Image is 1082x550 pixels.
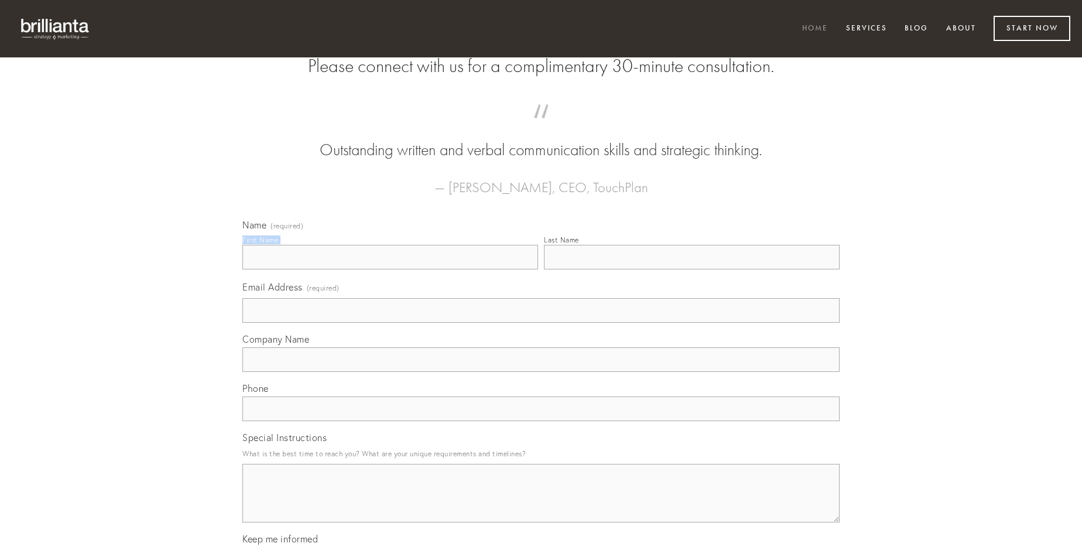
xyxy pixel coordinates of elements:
[261,116,821,162] blockquote: Outstanding written and verbal communication skills and strategic thinking.
[261,162,821,199] figcaption: — [PERSON_NAME], CEO, TouchPlan
[242,333,309,345] span: Company Name
[242,533,318,545] span: Keep me informed
[544,235,579,244] div: Last Name
[242,432,327,443] span: Special Instructions
[795,19,836,39] a: Home
[838,19,895,39] a: Services
[242,219,266,231] span: Name
[897,19,936,39] a: Blog
[242,281,303,293] span: Email Address
[242,446,840,462] p: What is the best time to reach you? What are your unique requirements and timelines?
[994,16,1070,41] a: Start Now
[270,223,303,230] span: (required)
[12,12,100,46] img: brillianta - research, strategy, marketing
[242,382,269,394] span: Phone
[261,116,821,139] span: “
[242,235,278,244] div: First Name
[307,280,340,296] span: (required)
[242,55,840,77] h2: Please connect with us for a complimentary 30-minute consultation.
[939,19,984,39] a: About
